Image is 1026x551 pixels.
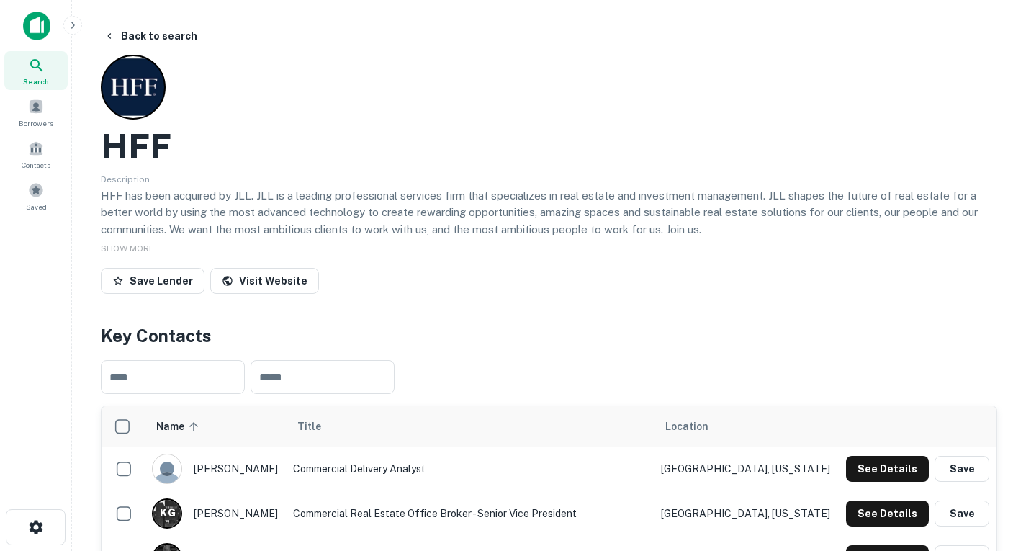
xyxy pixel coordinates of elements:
[152,454,279,484] div: [PERSON_NAME]
[4,93,68,132] a: Borrowers
[19,117,53,129] span: Borrowers
[101,174,150,184] span: Description
[152,498,279,529] div: [PERSON_NAME]
[26,201,47,212] span: Saved
[101,323,997,349] h4: Key Contacts
[654,447,838,491] td: [GEOGRAPHIC_DATA], [US_STATE]
[297,418,340,435] span: Title
[665,418,708,435] span: Location
[286,491,654,536] td: Commercial Real Estate Office Broker - Senior Vice President
[935,456,989,482] button: Save
[145,406,286,447] th: Name
[286,447,654,491] td: Commercial Delivery Analyst
[846,456,929,482] button: See Details
[286,406,654,447] th: Title
[654,406,838,447] th: Location
[153,454,181,483] img: 9c8pery4andzj6ohjkjp54ma2
[101,125,171,167] h2: HFF
[160,506,175,521] p: K G
[98,23,203,49] button: Back to search
[654,491,838,536] td: [GEOGRAPHIC_DATA], [US_STATE]
[23,76,49,87] span: Search
[101,268,204,294] button: Save Lender
[4,135,68,174] a: Contacts
[935,501,989,527] button: Save
[846,501,929,527] button: See Details
[101,187,997,238] p: HFF has been acquired by JLL. JLL is a leading professional services firm that specializes in rea...
[101,243,154,254] span: SHOW MORE
[156,418,203,435] span: Name
[954,436,1026,505] iframe: Chat Widget
[23,12,50,40] img: capitalize-icon.png
[4,51,68,90] a: Search
[22,159,50,171] span: Contacts
[210,268,319,294] a: Visit Website
[4,176,68,215] a: Saved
